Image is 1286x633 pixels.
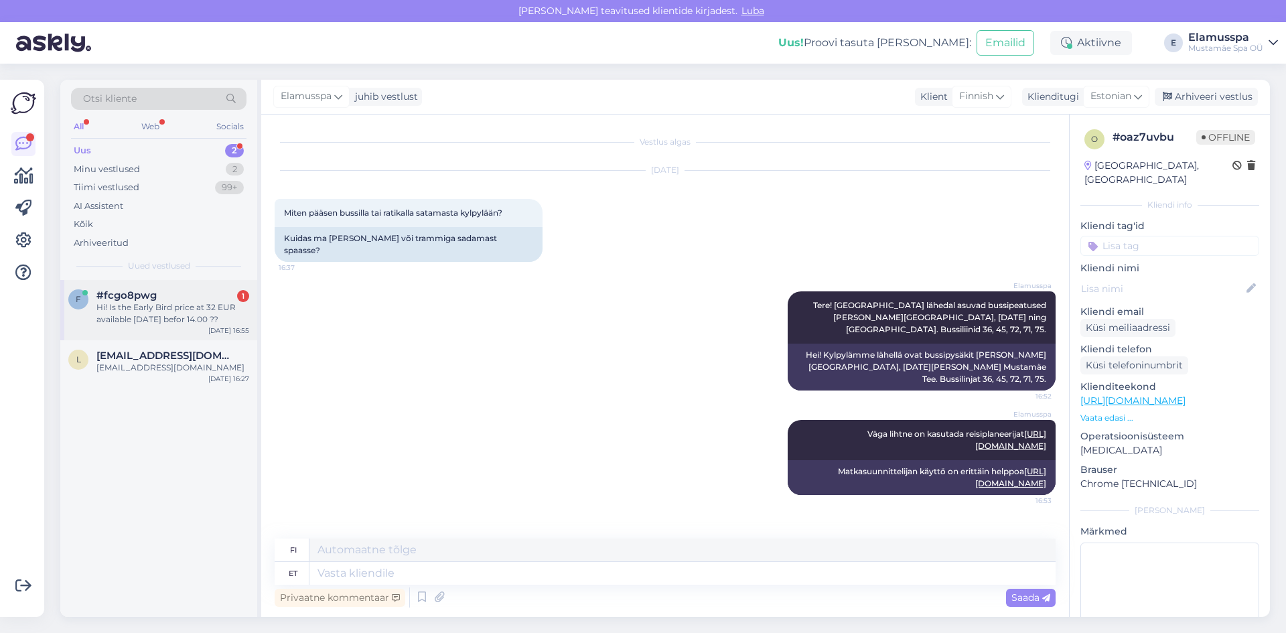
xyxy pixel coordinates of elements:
[226,163,244,176] div: 2
[867,429,1046,451] span: Väga lihtne on kasutada reisiplaneerijat
[1080,261,1259,275] p: Kliendi nimi
[1001,409,1052,419] span: Elamusspa
[1080,236,1259,256] input: Lisa tag
[788,344,1056,391] div: Hei! Kylpylämme lähellä ovat bussipysäkit [PERSON_NAME][GEOGRAPHIC_DATA], [DATE][PERSON_NAME] Mus...
[1080,356,1188,374] div: Küsi telefoninumbrit
[96,289,157,301] span: #fcgo8pwg
[290,539,297,561] div: fi
[237,290,249,302] div: 1
[74,236,129,250] div: Arhiveeritud
[737,5,768,17] span: Luba
[959,89,993,104] span: Finnish
[1188,32,1278,54] a: ElamusspaMustamäe Spa OÜ
[96,301,249,326] div: Hi! Is the Early Bird price at 32 EUR available [DATE] befor 14.00 ??
[128,260,190,272] span: Uued vestlused
[208,326,249,336] div: [DATE] 16:55
[289,562,297,585] div: et
[11,90,36,116] img: Askly Logo
[1188,43,1263,54] div: Mustamäe Spa OÜ
[74,218,93,231] div: Kõik
[1080,463,1259,477] p: Brauser
[284,208,502,218] span: Miten pääsen bussilla tai ratikalla satamasta kylpylään?
[96,362,249,374] div: [EMAIL_ADDRESS][DOMAIN_NAME]
[1080,395,1186,407] a: [URL][DOMAIN_NAME]
[1080,504,1259,516] div: [PERSON_NAME]
[1090,89,1131,104] span: Estonian
[778,35,971,51] div: Proovi tasuta [PERSON_NAME]:
[1080,380,1259,394] p: Klienditeekond
[1081,281,1244,296] input: Lisa nimi
[1080,412,1259,424] p: Vaata edasi ...
[1084,159,1232,187] div: [GEOGRAPHIC_DATA], [GEOGRAPHIC_DATA]
[813,300,1048,334] span: Tere! [GEOGRAPHIC_DATA] lähedal asuvad bussipeatused [PERSON_NAME][GEOGRAPHIC_DATA], [DATE] ning ...
[977,30,1034,56] button: Emailid
[1080,477,1259,491] p: Chrome [TECHNICAL_ID]
[74,144,91,157] div: Uus
[275,164,1056,176] div: [DATE]
[83,92,137,106] span: Otsi kliente
[778,36,804,49] b: Uus!
[275,227,543,262] div: Kuidas ma [PERSON_NAME] või trammiga sadamast spaasse?
[350,90,418,104] div: juhib vestlust
[1080,524,1259,539] p: Märkmed
[788,460,1056,495] div: Matkasuunnittelijan käyttö on erittäin helppoa
[1155,88,1258,106] div: Arhiveeri vestlus
[1188,32,1263,43] div: Elamusspa
[1080,319,1175,337] div: Küsi meiliaadressi
[225,144,244,157] div: 2
[1050,31,1132,55] div: Aktiivne
[215,181,244,194] div: 99+
[1080,219,1259,233] p: Kliendi tag'id
[208,374,249,384] div: [DATE] 16:27
[275,589,405,607] div: Privaatne kommentaar
[1001,281,1052,291] span: Elamusspa
[915,90,948,104] div: Klient
[76,294,81,304] span: f
[74,163,140,176] div: Minu vestlused
[1080,305,1259,319] p: Kliendi email
[74,181,139,194] div: Tiimi vestlused
[71,118,86,135] div: All
[1080,429,1259,443] p: Operatsioonisüsteem
[1001,496,1052,506] span: 16:53
[74,200,123,213] div: AI Assistent
[1164,33,1183,52] div: E
[1196,130,1255,145] span: Offline
[1080,342,1259,356] p: Kliendi telefon
[1113,129,1196,145] div: # oaz7uvbu
[281,89,332,104] span: Elamusspa
[1080,199,1259,211] div: Kliendi info
[1001,391,1052,401] span: 16:52
[1011,591,1050,604] span: Saada
[139,118,162,135] div: Web
[1080,443,1259,458] p: [MEDICAL_DATA]
[275,136,1056,148] div: Vestlus algas
[96,350,236,362] span: liis.piirsoo@gmail.com
[279,263,329,273] span: 16:37
[1091,134,1098,144] span: o
[1022,90,1079,104] div: Klienditugi
[214,118,246,135] div: Socials
[76,354,81,364] span: l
